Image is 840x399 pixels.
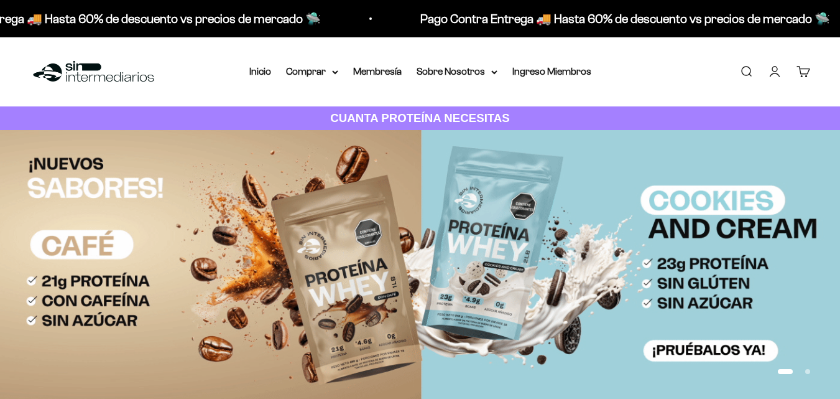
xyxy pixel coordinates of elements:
[286,63,338,80] summary: Comprar
[330,111,510,124] strong: CUANTA PROTEÍNA NECESITAS
[249,66,271,77] a: Inicio
[512,66,591,77] a: Ingreso Miembros
[417,63,497,80] summary: Sobre Nosotros
[353,66,402,77] a: Membresía
[413,9,823,29] p: Pago Contra Entrega 🚚 Hasta 60% de descuento vs precios de mercado 🛸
